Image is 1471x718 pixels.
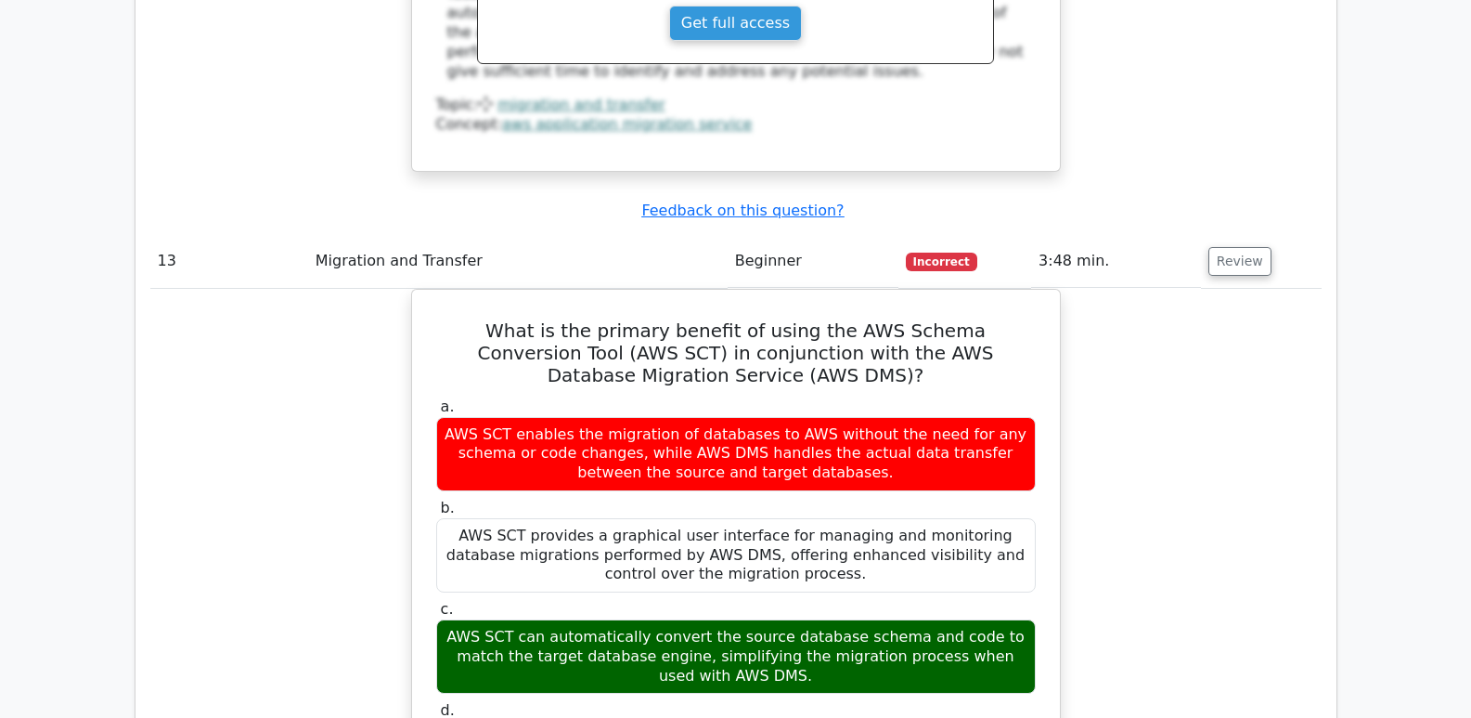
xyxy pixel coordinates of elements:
[502,115,752,133] a: aws application migration service
[436,417,1036,491] div: AWS SCT enables the migration of databases to AWS without the need for any schema or code changes...
[1208,247,1271,276] button: Review
[641,202,844,219] a: Feedback on this question?
[434,320,1038,386] h5: What is the primary benefit of using the AWS Schema Conversion Tool (AWS SCT) in conjunction with...
[441,398,455,415] span: a.
[308,235,728,288] td: Migration and Transfer
[436,115,1036,135] div: Concept:
[728,235,898,288] td: Beginner
[906,253,977,271] span: Incorrect
[441,600,454,618] span: c.
[436,518,1036,593] div: AWS SCT provides a graphical user interface for managing and monitoring database migrations perfo...
[497,96,665,113] a: migration and transfer
[669,6,802,41] a: Get full access
[150,235,308,288] td: 13
[1031,235,1201,288] td: 3:48 min.
[441,499,455,516] span: b.
[436,96,1036,115] div: Topic:
[436,620,1036,694] div: AWS SCT can automatically convert the source database schema and code to match the target databas...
